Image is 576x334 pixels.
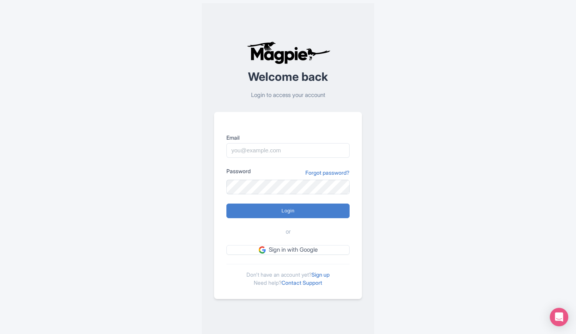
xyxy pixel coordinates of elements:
a: Contact Support [281,279,322,286]
p: Login to access your account [214,91,362,100]
input: Login [226,204,350,218]
div: Don't have an account yet? Need help? [226,264,350,287]
h2: Welcome back [214,70,362,83]
a: Sign up [311,271,330,278]
label: Email [226,134,350,142]
a: Forgot password? [305,169,350,177]
div: Open Intercom Messenger [550,308,568,326]
label: Password [226,167,251,175]
span: or [286,227,291,236]
img: google.svg [259,246,266,253]
input: you@example.com [226,143,350,158]
img: logo-ab69f6fb50320c5b225c76a69d11143b.png [245,41,332,64]
a: Sign in with Google [226,245,350,255]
